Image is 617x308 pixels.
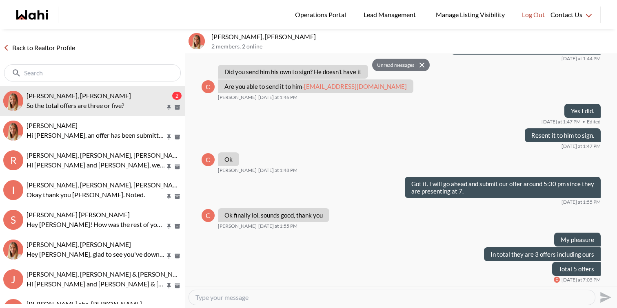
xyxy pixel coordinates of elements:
div: C [202,80,215,93]
p: Hi [PERSON_NAME] and [PERSON_NAME] & [PERSON_NAME], we hope you enjoyed your showings! Did the pr... [27,279,165,289]
time: 2025-09-09T23:05:07.630Z [562,277,601,283]
button: Unread messages [372,59,417,72]
div: Ritu Gill, Michelle [3,121,23,141]
img: R [3,121,23,141]
p: Hey [PERSON_NAME], glad to see you've downloaded the app! [27,249,165,259]
div: Cheryl Zanetti, Michelle [3,91,23,111]
textarea: Type your message [195,293,588,301]
button: Pin [165,134,173,141]
button: Archive [173,134,182,141]
div: J [3,269,23,289]
p: Got it. I will go ahead and submit our offer around 5:30 pm since they are presenting at 7. [411,180,594,195]
span: [PERSON_NAME] sha, [PERSON_NAME] [27,300,142,308]
div: C [554,277,560,283]
span: Lead Management [364,9,419,20]
button: Archive [173,104,182,111]
time: 2025-09-09T17:44:44.360Z [562,55,601,62]
a: Wahi homepage [16,10,48,20]
img: P [3,240,23,260]
time: 2025-09-09T17:48:01.642Z [258,167,297,174]
div: C [202,209,215,222]
button: Send [595,288,614,306]
span: [PERSON_NAME] [27,121,78,129]
p: In total they are 3 offers including ours [490,251,594,258]
time: 2025-09-09T17:55:08.815Z [562,199,601,205]
p: Resent it to him to sign. [531,132,594,139]
div: 2 [172,92,182,100]
p: [PERSON_NAME], [PERSON_NAME] [211,33,614,41]
span: Operations Portal [295,9,349,20]
div: S [3,210,23,230]
p: Did you send him his own to sign? He doesn't have it [224,68,362,75]
div: I [3,180,23,200]
span: [PERSON_NAME], [PERSON_NAME] [27,92,131,99]
p: So the total offers are three or five? [27,101,165,110]
button: Pin [165,253,173,260]
p: Ok finally lol, sounds good, thank you [224,211,323,219]
div: Parth Pandya, Michelle [3,240,23,260]
button: Archive [173,163,182,170]
time: 2025-09-09T17:47:44.224Z [542,119,581,125]
button: Archive [173,253,182,260]
p: 2 members , 2 online [211,43,614,50]
span: [PERSON_NAME], [PERSON_NAME], [PERSON_NAME] [27,151,184,159]
button: Archive [173,223,182,230]
span: [PERSON_NAME] [PERSON_NAME] [27,211,130,218]
span: [PERSON_NAME] [218,94,257,101]
span: [PERSON_NAME], [PERSON_NAME], [PERSON_NAME], [PERSON_NAME] [27,181,238,189]
input: Search [24,69,162,77]
span: Edited [582,119,601,125]
div: Cheryl Zanetti, Michelle [189,33,205,49]
div: C [202,153,215,166]
button: Pin [165,193,173,200]
p: Hey [PERSON_NAME]! How was the rest of your summer? Are you back in town? [27,220,165,229]
time: 2025-09-09T17:47:53.259Z [562,143,601,150]
p: Hi [PERSON_NAME] and [PERSON_NAME], we hope you enjoyed your showings! Did the properties meet yo... [27,160,165,170]
time: 2025-09-09T17:55:37.986Z [258,223,297,229]
p: Hi [PERSON_NAME], an offer has been submitted for [STREET_ADDRESS][PERSON_NAME]. If you’re still ... [27,130,165,140]
span: [PERSON_NAME], [PERSON_NAME] [27,240,131,248]
span: [PERSON_NAME], [PERSON_NAME] & [PERSON_NAME] [PERSON_NAME] [27,270,241,278]
p: Ok [224,156,233,163]
p: Okay thank you [PERSON_NAME]. Noted. [27,190,165,200]
button: Pin [165,163,173,170]
button: Pin [165,223,173,230]
img: C [189,33,205,49]
button: Pin [165,282,173,289]
time: 2025-09-09T17:46:26.138Z [258,94,297,101]
span: Log Out [522,9,545,20]
span: Manage Listing Visibility [433,9,507,20]
button: Archive [173,193,182,200]
p: My pleasure [561,236,594,243]
p: Yes I did. [571,107,594,114]
p: Total 5 offers [559,265,594,273]
button: Archive [173,282,182,289]
img: C [3,91,23,111]
p: Are you able to send it to him- [224,83,407,90]
span: [PERSON_NAME] [218,223,257,229]
button: Pin [165,104,173,111]
span: [PERSON_NAME] [218,167,257,174]
div: R [3,150,23,170]
a: [EMAIL_ADDRESS][DOMAIN_NAME] [304,83,407,90]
